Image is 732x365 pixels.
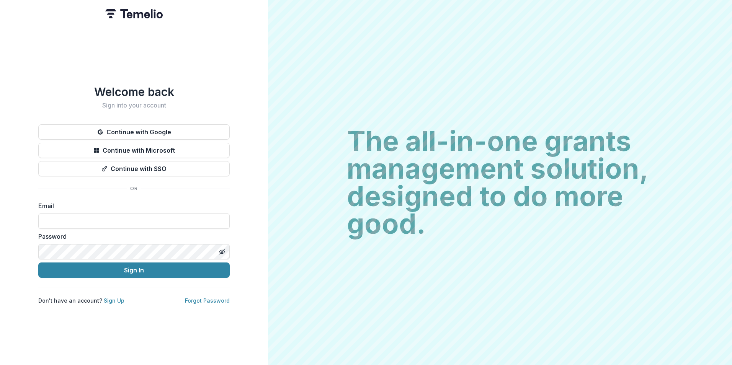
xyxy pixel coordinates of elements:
button: Sign In [38,262,230,278]
button: Toggle password visibility [216,246,228,258]
button: Continue with SSO [38,161,230,176]
h2: Sign into your account [38,102,230,109]
a: Forgot Password [185,297,230,304]
label: Password [38,232,225,241]
h1: Welcome back [38,85,230,99]
button: Continue with Microsoft [38,143,230,158]
button: Continue with Google [38,124,230,140]
label: Email [38,201,225,210]
img: Temelio [105,9,163,18]
a: Sign Up [104,297,124,304]
p: Don't have an account? [38,297,124,305]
